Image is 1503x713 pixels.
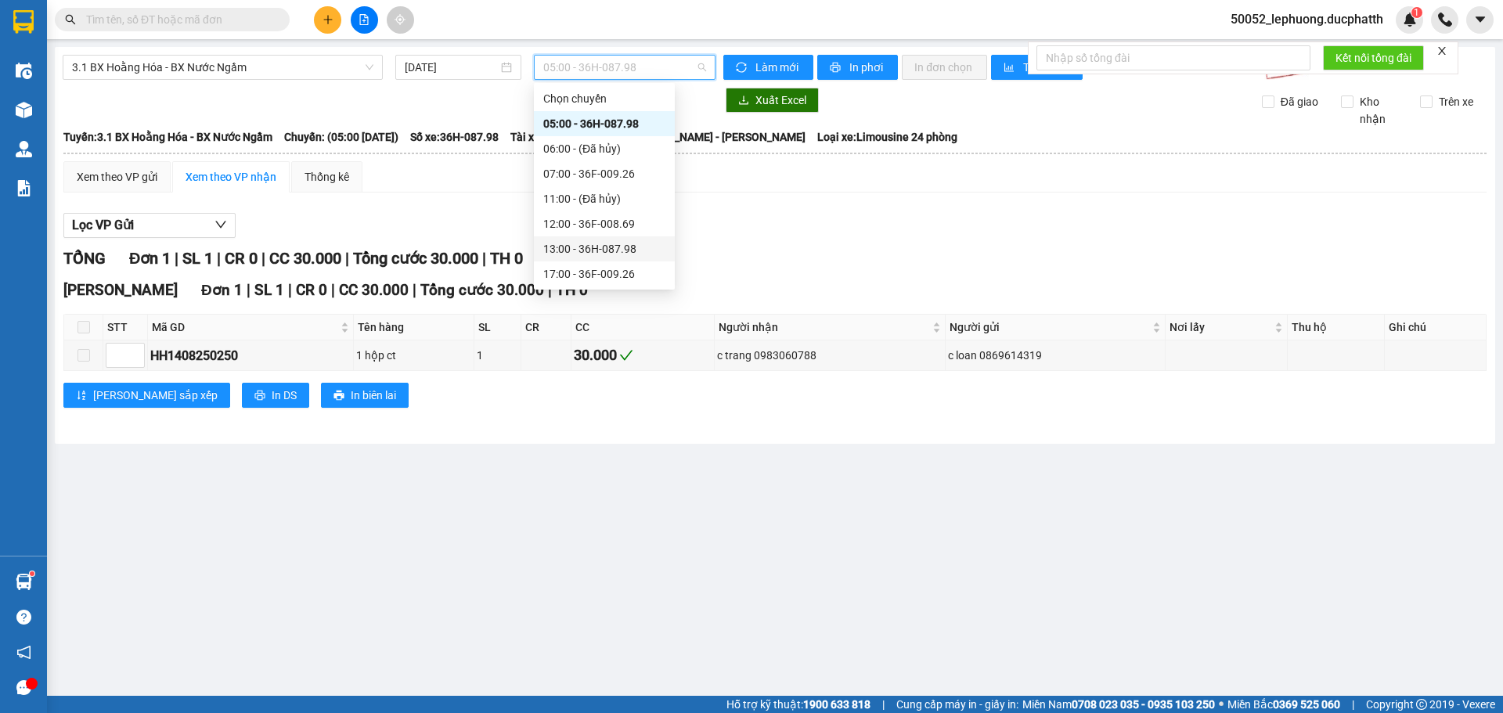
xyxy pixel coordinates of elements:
span: Làm mới [755,59,801,76]
button: Kết nối tổng đài [1323,45,1424,70]
span: Xuất Excel [755,92,806,109]
div: 1 hộp ct [356,347,471,364]
b: Tuyến: 3.1 BX Hoằng Hóa - BX Nước Ngầm [63,131,272,143]
img: warehouse-icon [16,63,32,79]
img: solution-icon [16,180,32,196]
span: caret-down [1473,13,1487,27]
span: ⚪️ [1219,701,1224,708]
img: warehouse-icon [16,102,32,118]
span: Kết nối tổng đài [1335,49,1411,67]
span: Người nhận [719,319,930,336]
span: CR 0 [225,249,258,268]
span: 1 [1414,7,1419,18]
span: 50052_lephuong.ducphatth [1218,9,1396,29]
div: 1 [477,347,518,364]
div: c trang 0983060788 [717,347,943,364]
button: printerIn biên lai [321,383,409,408]
span: check [619,348,633,362]
span: | [247,281,250,299]
span: printer [333,390,344,402]
span: | [175,249,178,268]
span: CC 30.000 [339,281,409,299]
span: In biên lai [351,387,396,404]
span: CR 0 [296,281,327,299]
span: | [217,249,221,268]
th: Tên hàng [354,315,474,340]
span: Kho nhận [1353,93,1408,128]
span: notification [16,645,31,660]
span: Lọc VP Gửi [72,215,134,235]
span: message [16,680,31,695]
img: icon-new-feature [1403,13,1417,27]
div: 17:00 - 36F-009.26 [543,265,665,283]
span: In DS [272,387,297,404]
span: Tài xế: [PERSON_NAME] [PERSON_NAME] - [PERSON_NAME] [510,128,806,146]
span: | [482,249,486,268]
div: Xem theo VP gửi [77,168,157,185]
span: printer [254,390,265,402]
span: 05:00 - 36H-087.98 [543,56,706,79]
span: download [738,95,749,107]
span: | [345,249,349,268]
th: CR [521,315,571,340]
span: Đơn 1 [129,249,171,268]
span: | [261,249,265,268]
button: plus [314,6,341,34]
div: c loan 0869614319 [948,347,1162,364]
span: | [548,281,552,299]
span: Tổng cước 30.000 [420,281,544,299]
div: Xem theo VP nhận [186,168,276,185]
span: Đơn 1 [201,281,243,299]
div: 13:00 - 36H-087.98 [543,240,665,257]
th: Ghi chú [1385,315,1487,340]
span: SL 1 [254,281,284,299]
span: down [214,218,227,231]
sup: 1 [1411,7,1422,18]
button: Lọc VP Gửi [63,213,236,238]
span: In phơi [849,59,885,76]
span: [PERSON_NAME] [63,281,178,299]
span: sync [736,62,749,74]
span: CC 30.000 [269,249,341,268]
div: Thống kê [305,168,349,185]
span: TỔNG [63,249,106,268]
button: syncLàm mới [723,55,813,80]
span: Chuyến: (05:00 [DATE]) [284,128,398,146]
button: file-add [351,6,378,34]
span: Loại xe: Limousine 24 phòng [817,128,957,146]
div: 05:00 - 36H-087.98 [543,115,665,132]
span: [PERSON_NAME] sắp xếp [93,387,218,404]
span: search [65,14,76,25]
span: aim [395,14,405,25]
span: plus [323,14,333,25]
span: | [288,281,292,299]
input: Nhập số tổng đài [1036,45,1310,70]
span: copyright [1416,699,1427,710]
input: Tìm tên, số ĐT hoặc mã đơn [86,11,271,28]
button: printerIn phơi [817,55,898,80]
span: Trên xe [1433,93,1480,110]
div: 07:00 - 36F-009.26 [543,165,665,182]
span: Tổng cước 30.000 [353,249,478,268]
button: downloadXuất Excel [726,88,819,113]
span: TH 0 [556,281,588,299]
span: Miền Bắc [1227,696,1340,713]
div: 06:00 - (Đã hủy) [543,140,665,157]
strong: 0369 525 060 [1273,698,1340,711]
span: file-add [359,14,369,25]
div: Chọn chuyến [543,90,665,107]
th: CC [571,315,715,340]
img: warehouse-icon [16,141,32,157]
span: Đã giao [1274,93,1325,110]
input: 15/08/2025 [405,59,498,76]
img: warehouse-icon [16,574,32,590]
button: bar-chartThống kê [991,55,1083,80]
span: close [1436,45,1447,56]
span: | [413,281,416,299]
span: | [882,696,885,713]
div: HH1408250250 [150,346,351,366]
sup: 1 [30,571,34,576]
span: printer [830,62,843,74]
img: phone-icon [1438,13,1452,27]
th: STT [103,315,148,340]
